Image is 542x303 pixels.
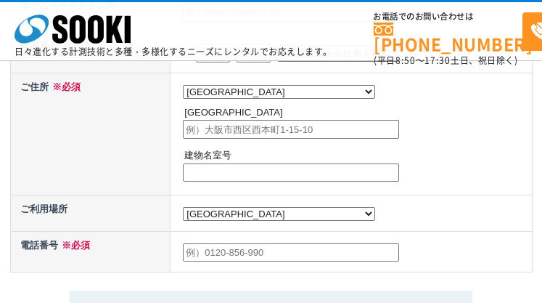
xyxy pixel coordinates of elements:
[184,148,528,163] p: 建物名室号
[374,23,522,52] a: [PHONE_NUMBER]
[183,243,399,262] input: 例）0120-856-990
[395,54,416,67] span: 8:50
[10,231,171,272] th: 電話番号
[10,73,171,195] th: ご住所
[184,105,528,121] p: [GEOGRAPHIC_DATA]
[374,54,517,67] span: (平日 ～ 土日、祝日除く)
[58,240,90,251] span: ※必須
[183,120,399,139] input: 例）大阪市西区西本町1-15-10
[15,47,332,56] p: 日々進化する計測技術と多種・多様化するニーズにレンタルでお応えします。
[10,195,171,232] th: ご利用場所
[49,81,81,92] span: ※必須
[183,207,375,221] select: /* 20250204 MOD ↑ */ /* 20241122 MOD ↑ */
[374,12,522,21] span: お電話でのお問い合わせは
[424,54,451,67] span: 17:30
